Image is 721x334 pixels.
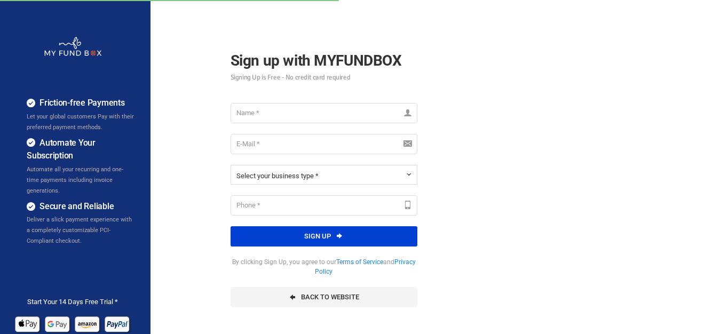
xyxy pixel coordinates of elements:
[231,134,417,154] input: E-Mail *
[231,257,417,277] span: By clicking Sign Up, you agree to our and
[27,97,134,110] h4: Friction-free Payments
[231,49,417,81] h2: Sign up with MYFUNDBOX
[236,172,319,180] span: Select your business type *
[44,36,102,57] img: whiteMFB.png
[231,74,417,81] small: Signing Up is Free - No credit card required
[27,113,134,131] span: Let your global customers Pay with their preferred payment methods.
[231,103,417,123] input: Name *
[231,287,417,307] a: Back To Website
[231,226,417,246] button: Sign up
[336,258,383,266] a: Terms of Service
[231,195,417,216] input: Phone *
[231,165,417,185] button: Select your business type *
[315,258,416,275] a: Privacy Policy
[27,216,132,244] span: Deliver a slick payment experience with a completely customizable PCI-Compliant checkout.
[27,137,134,163] h4: Automate Your Subscription
[27,166,123,194] span: Automate all your recurring and one-time payments including invoice generations.
[27,200,134,213] h4: Secure and Reliable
